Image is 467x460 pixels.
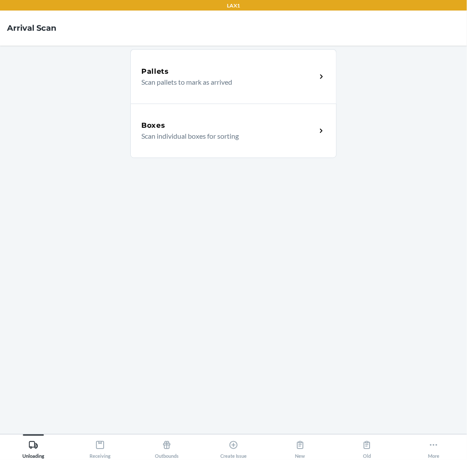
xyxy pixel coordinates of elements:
p: Scan individual boxes for sorting [141,131,309,141]
h5: Pallets [141,66,169,77]
div: More [428,437,439,459]
h4: Arrival Scan [7,22,56,34]
div: Receiving [90,437,111,459]
div: Old [362,437,372,459]
button: Create Issue [200,435,267,459]
a: BoxesScan individual boxes for sorting [130,104,337,158]
h5: Boxes [141,120,165,131]
p: LAX1 [227,2,240,10]
button: Old [334,435,400,459]
button: Receiving [67,435,133,459]
p: Scan pallets to mark as arrived [141,77,309,87]
div: Unloading [22,437,44,459]
button: More [400,435,467,459]
div: Create Issue [220,437,247,459]
div: New [295,437,305,459]
button: New [267,435,334,459]
a: PalletsScan pallets to mark as arrived [130,49,337,104]
div: Outbounds [155,437,179,459]
button: Outbounds [133,435,200,459]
